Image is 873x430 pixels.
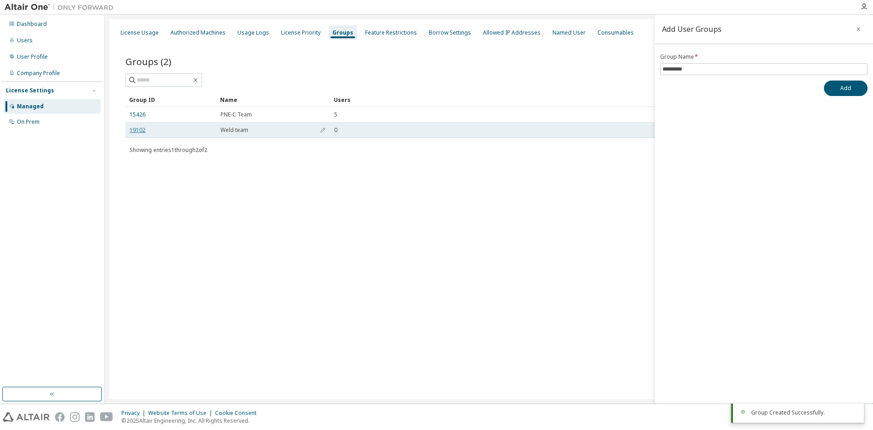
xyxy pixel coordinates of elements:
img: Altair One [5,3,118,12]
div: Named User [552,29,586,36]
img: altair_logo.svg [3,412,50,422]
div: On Prem [17,118,40,126]
img: instagram.svg [70,412,80,422]
p: © 2025 Altair Engineering, Inc. All Rights Reserved. [121,417,262,425]
a: 19102 [130,126,145,134]
div: Group ID [129,92,213,107]
img: linkedin.svg [85,412,95,422]
div: License Settings [6,87,54,94]
div: Group Created Successfully. [751,409,857,416]
div: Managed [17,103,44,110]
img: facebook.svg [55,412,65,422]
div: Privacy [121,410,148,417]
div: License Usage [120,29,159,36]
button: Add [824,81,868,96]
div: Consumables [597,29,634,36]
span: PNE-C Team [221,111,252,118]
span: Showing entries 1 through 2 of 2 [130,146,207,154]
div: Company Profile [17,70,60,77]
div: Website Terms of Use [148,410,215,417]
span: 0 [334,126,337,134]
a: 15426 [130,111,145,118]
div: Dashboard [17,20,47,28]
span: 5 [334,111,337,118]
div: Name [220,92,326,107]
div: Usage Logs [237,29,269,36]
span: Groups (2) [125,55,171,68]
div: Add User Groups [662,25,722,33]
div: Cookie Consent [215,410,262,417]
div: Users [17,37,33,44]
div: Borrow Settings [429,29,471,36]
div: Feature Restrictions [365,29,417,36]
div: License Priority [281,29,321,36]
div: Users [334,92,827,107]
div: Groups [332,29,353,36]
div: Allowed IP Addresses [483,29,541,36]
span: Weld team [221,126,248,134]
div: User Profile [17,53,48,61]
label: Group Name [660,53,868,61]
img: youtube.svg [100,412,113,422]
div: Authorized Machines [171,29,226,36]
